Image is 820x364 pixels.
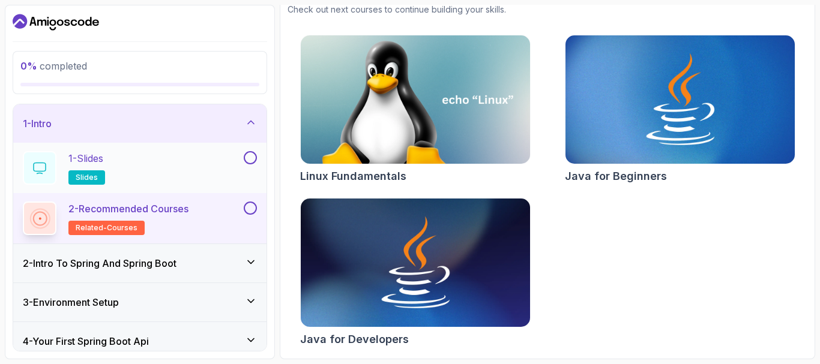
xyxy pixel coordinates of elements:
button: 2-Intro To Spring And Spring Boot [13,244,267,282]
p: 1 - Slides [68,151,103,166]
button: 4-Your First Spring Boot Api [13,322,267,360]
span: completed [20,60,87,72]
img: Java for Developers card [301,198,530,327]
h3: 3 - Environment Setup [23,295,119,309]
button: 1-Intro [13,104,267,143]
span: slides [76,173,98,182]
a: Java for Developers cardJava for Developers [300,198,531,348]
a: Linux Fundamentals cardLinux Fundamentals [300,35,531,185]
button: 2-Recommended Coursesrelated-courses [23,201,257,235]
span: 0 % [20,60,37,72]
a: Dashboard [13,13,99,32]
h2: Java for Beginners [565,168,667,185]
p: 2 - Recommended Courses [68,201,188,216]
button: 1-Slidesslides [23,151,257,185]
a: Java for Beginners cardJava for Beginners [565,35,795,185]
p: Check out next courses to continue building your skills. [288,4,807,16]
span: related-courses [76,223,137,233]
img: Java for Beginners card [565,35,795,164]
button: 3-Environment Setup [13,283,267,321]
h2: Java for Developers [300,331,409,348]
h2: Linux Fundamentals [300,168,406,185]
h3: 4 - Your First Spring Boot Api [23,334,149,348]
img: Linux Fundamentals card [301,35,530,164]
h3: 2 - Intro To Spring And Spring Boot [23,256,176,270]
h3: 1 - Intro [23,116,52,131]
